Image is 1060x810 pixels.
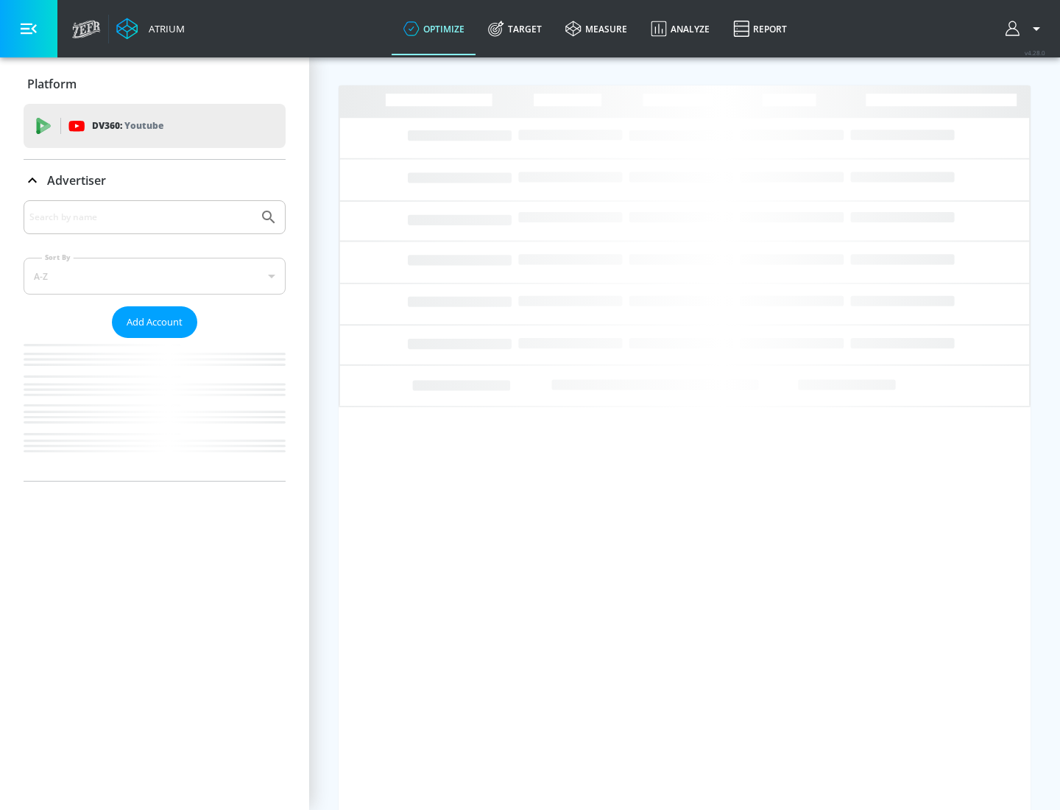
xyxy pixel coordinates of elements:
a: Target [476,2,554,55]
input: Search by name [29,208,252,227]
label: Sort By [42,253,74,262]
div: DV360: Youtube [24,104,286,148]
span: v 4.28.0 [1025,49,1045,57]
span: Add Account [127,314,183,331]
div: Advertiser [24,160,286,201]
button: Add Account [112,306,197,338]
a: measure [554,2,639,55]
p: Youtube [124,118,163,133]
div: Atrium [143,22,185,35]
p: Advertiser [47,172,106,189]
div: A-Z [24,258,286,295]
a: optimize [392,2,476,55]
a: Atrium [116,18,185,40]
div: Platform [24,63,286,105]
p: DV360: [92,118,163,134]
nav: list of Advertiser [24,338,286,481]
p: Platform [27,76,77,92]
div: Advertiser [24,200,286,481]
a: Report [721,2,799,55]
a: Analyze [639,2,721,55]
